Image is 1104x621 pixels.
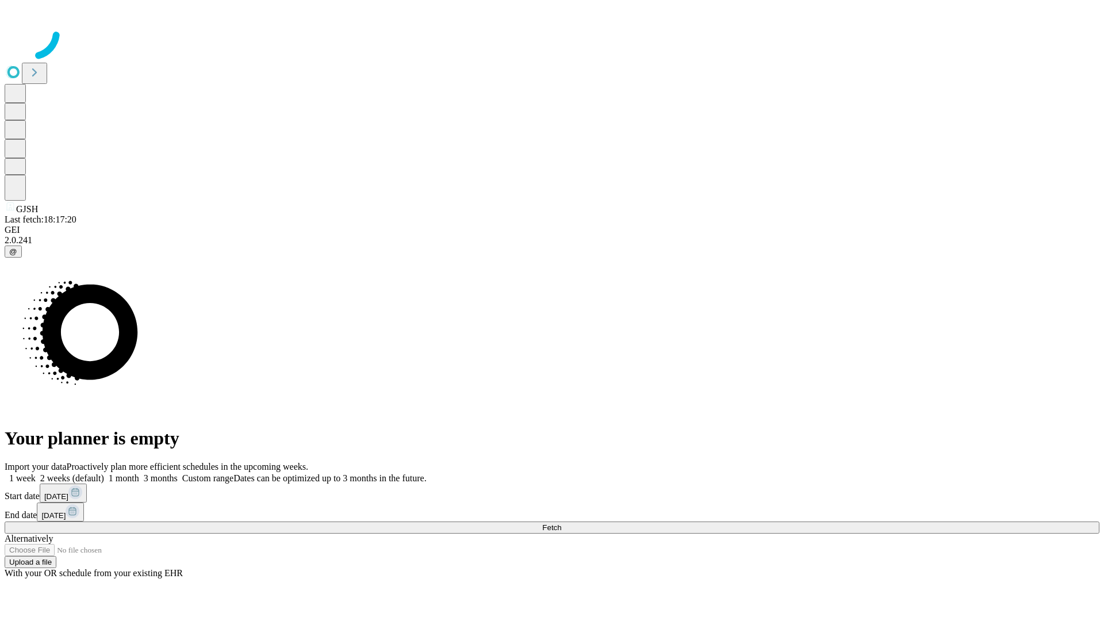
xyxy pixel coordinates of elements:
[233,473,426,483] span: Dates can be optimized up to 3 months in the future.
[40,473,104,483] span: 2 weeks (default)
[37,503,84,522] button: [DATE]
[144,473,178,483] span: 3 months
[5,246,22,258] button: @
[5,503,1099,522] div: End date
[41,511,66,520] span: [DATE]
[109,473,139,483] span: 1 month
[5,214,76,224] span: Last fetch: 18:17:20
[542,523,561,532] span: Fetch
[5,484,1099,503] div: Start date
[5,568,183,578] span: With your OR schedule from your existing EHR
[5,428,1099,449] h1: Your planner is empty
[5,235,1099,246] div: 2.0.241
[182,473,233,483] span: Custom range
[67,462,308,471] span: Proactively plan more efficient schedules in the upcoming weeks.
[5,534,53,543] span: Alternatively
[5,522,1099,534] button: Fetch
[5,462,67,471] span: Import your data
[9,473,36,483] span: 1 week
[9,247,17,256] span: @
[44,492,68,501] span: [DATE]
[40,484,87,503] button: [DATE]
[5,556,56,568] button: Upload a file
[16,204,38,214] span: GJSH
[5,225,1099,235] div: GEI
